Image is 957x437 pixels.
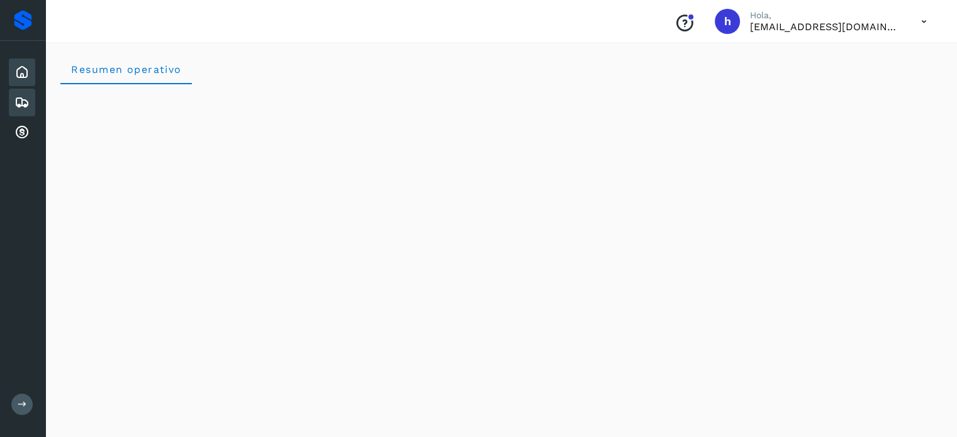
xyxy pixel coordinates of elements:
p: Hola, [750,10,901,21]
div: Inicio [9,58,35,86]
div: Embarques [9,89,35,116]
p: hpichardo@karesan.com.mx [750,21,901,33]
span: Resumen operativo [70,64,182,75]
div: Cuentas por cobrar [9,119,35,147]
